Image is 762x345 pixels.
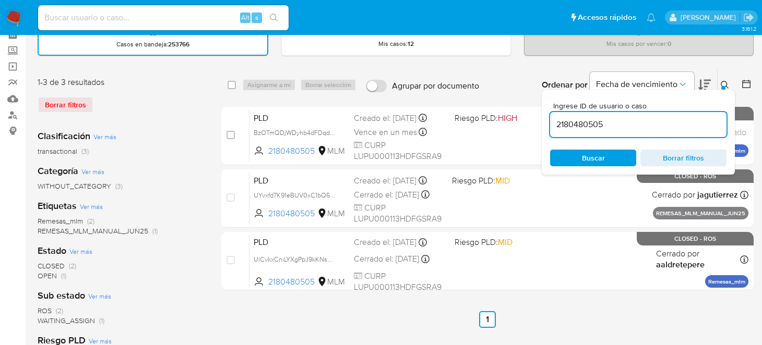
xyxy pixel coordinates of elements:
span: 3.161.2 [742,24,757,33]
a: Salir [743,12,754,23]
button: search-icon [263,10,284,25]
input: Buscar usuario o caso... [38,11,289,24]
span: s [255,13,258,22]
a: Notificaciones [647,13,656,22]
span: Alt [241,13,249,22]
span: Accesos rápidos [578,12,636,23]
p: brenda.morenoreyes@mercadolibre.com.mx [681,13,740,22]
